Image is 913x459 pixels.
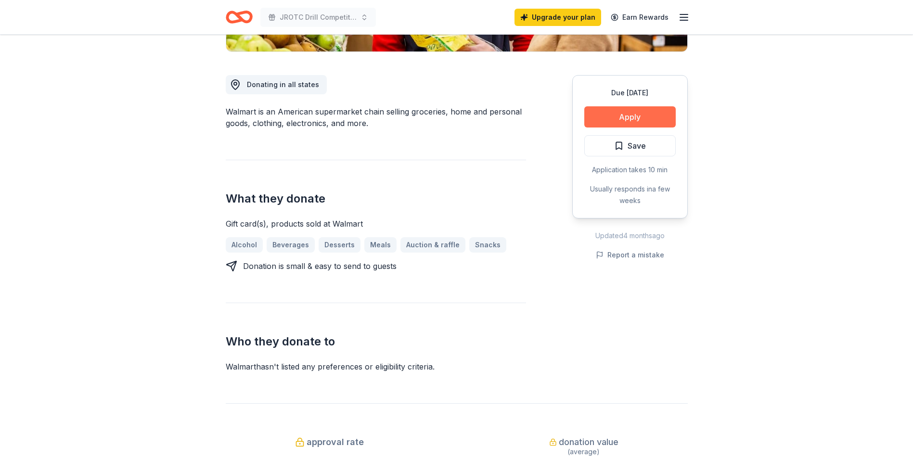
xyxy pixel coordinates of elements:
[514,9,601,26] a: Upgrade your plan
[243,260,397,272] div: Donation is small & easy to send to guests
[596,249,664,261] button: Report a mistake
[584,106,676,127] button: Apply
[226,191,526,206] h2: What they donate
[400,237,465,253] a: Auction & raffle
[319,237,360,253] a: Desserts
[226,334,526,349] h2: Who they donate to
[559,434,618,450] span: donation value
[364,237,397,253] a: Meals
[584,183,676,206] div: Usually responds in a few weeks
[605,9,674,26] a: Earn Rewards
[628,140,646,152] span: Save
[584,135,676,156] button: Save
[469,237,506,253] a: Snacks
[584,87,676,99] div: Due [DATE]
[307,434,364,450] span: approval rate
[226,106,526,129] div: Walmart is an American supermarket chain selling groceries, home and personal goods, clothing, el...
[480,446,688,458] div: (average)
[584,164,676,176] div: Application takes 10 min
[226,237,263,253] a: Alcohol
[572,230,688,242] div: Updated 4 months ago
[267,237,315,253] a: Beverages
[226,218,526,229] div: Gift card(s), products sold at Walmart
[260,8,376,27] button: JROTC Drill Competitions
[226,361,526,372] div: Walmart hasn ' t listed any preferences or eligibility criteria.
[226,6,253,28] a: Home
[247,80,319,89] span: Donating in all states
[280,12,357,23] span: JROTC Drill Competitions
